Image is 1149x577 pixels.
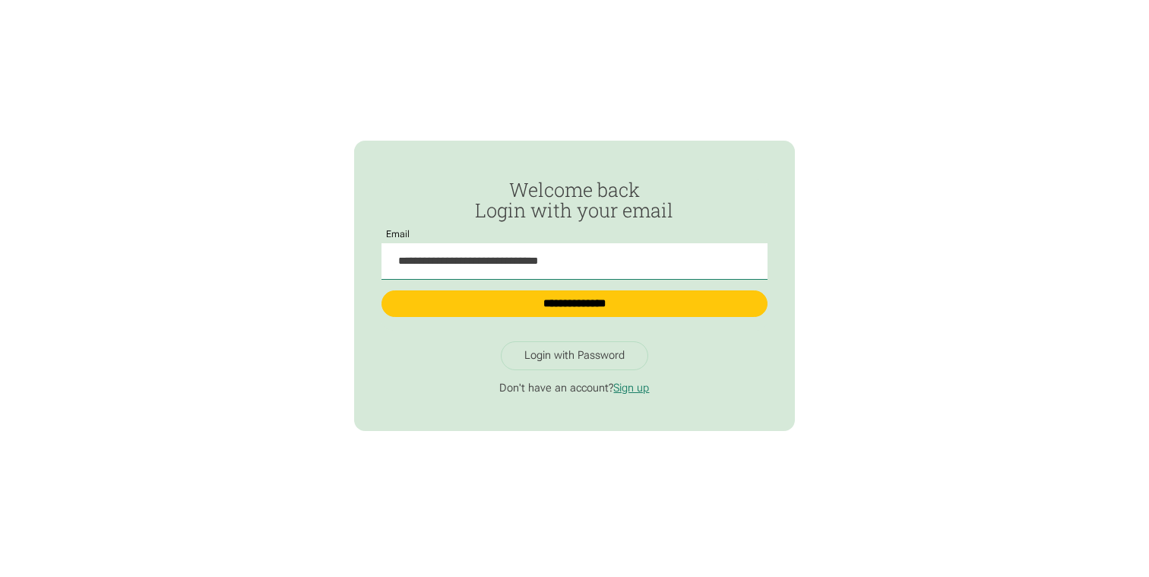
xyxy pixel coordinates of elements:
[613,382,649,395] a: Sign up
[381,179,767,222] h2: Welcome back Login with your email
[381,179,767,331] form: Passwordless Login
[524,349,625,363] div: Login with Password
[381,382,767,395] p: Don't have an account?
[381,230,414,240] label: Email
